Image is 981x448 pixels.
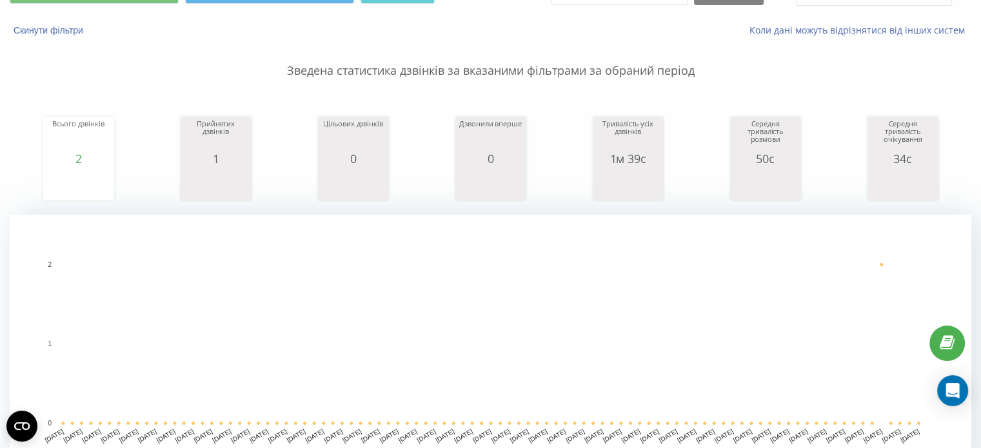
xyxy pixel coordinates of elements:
[871,152,935,165] div: 34с
[937,375,968,406] div: Open Intercom Messenger
[211,427,232,443] text: [DATE]
[321,165,386,204] svg: A chart.
[871,120,935,152] div: Середня тривалість очікування
[862,427,884,443] text: [DATE]
[118,427,139,443] text: [DATE]
[459,152,523,165] div: 0
[596,152,660,165] div: 1м 39с
[174,427,195,443] text: [DATE]
[459,120,523,152] div: Дзвонили вперше
[527,427,548,443] text: [DATE]
[899,427,920,443] text: [DATE]
[360,427,381,443] text: [DATE]
[871,165,935,204] svg: A chart.
[657,427,679,443] text: [DATE]
[341,427,362,443] text: [DATE]
[695,427,716,443] text: [DATE]
[564,427,586,443] text: [DATE]
[304,427,325,443] text: [DATE]
[10,24,90,36] button: Скинути фільтри
[733,165,798,204] svg: A chart.
[137,427,158,443] text: [DATE]
[48,340,52,347] text: 1
[732,427,753,443] text: [DATE]
[596,120,660,152] div: Тривалість усіх дзвінків
[788,427,809,443] text: [DATE]
[749,24,971,36] a: Коли дані можуть відрізнятися вiд інших систем
[509,427,530,443] text: [DATE]
[397,427,419,443] text: [DATE]
[415,427,437,443] text: [DATE]
[459,165,523,204] svg: A chart.
[596,165,660,204] svg: A chart.
[471,427,493,443] text: [DATE]
[546,427,567,443] text: [DATE]
[713,427,735,443] text: [DATE]
[48,420,52,427] text: 0
[733,120,798,152] div: Середня тривалість розмови
[46,165,111,204] svg: A chart.
[192,427,213,443] text: [DATE]
[44,427,65,443] text: [DATE]
[230,427,251,443] text: [DATE]
[155,427,177,443] text: [DATE]
[63,427,84,443] text: [DATE]
[639,427,660,443] text: [DATE]
[321,152,386,165] div: 0
[10,37,971,79] p: Зведена статистика дзвінків за вказаними фільтрами за обраний період
[48,261,52,268] text: 2
[434,427,455,443] text: [DATE]
[81,427,102,443] text: [DATE]
[321,120,386,152] div: Цільових дзвінків
[6,411,37,442] button: Open CMP widget
[184,165,248,204] svg: A chart.
[769,427,790,443] text: [DATE]
[490,427,511,443] text: [DATE]
[676,427,697,443] text: [DATE]
[379,427,400,443] text: [DATE]
[602,427,623,443] text: [DATE]
[286,427,307,443] text: [DATE]
[583,427,604,443] text: [DATE]
[99,427,121,443] text: [DATE]
[46,152,111,165] div: 2
[322,427,344,443] text: [DATE]
[806,427,827,443] text: [DATE]
[825,427,846,443] text: [DATE]
[184,120,248,152] div: Прийнятих дзвінків
[248,427,270,443] text: [DATE]
[751,427,772,443] text: [DATE]
[453,427,474,443] text: [DATE]
[620,427,642,443] text: [DATE]
[844,427,865,443] text: [DATE]
[733,152,798,165] div: 50с
[184,152,248,165] div: 1
[880,427,902,443] text: [DATE]
[267,427,288,443] text: [DATE]
[46,120,111,152] div: Всього дзвінків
